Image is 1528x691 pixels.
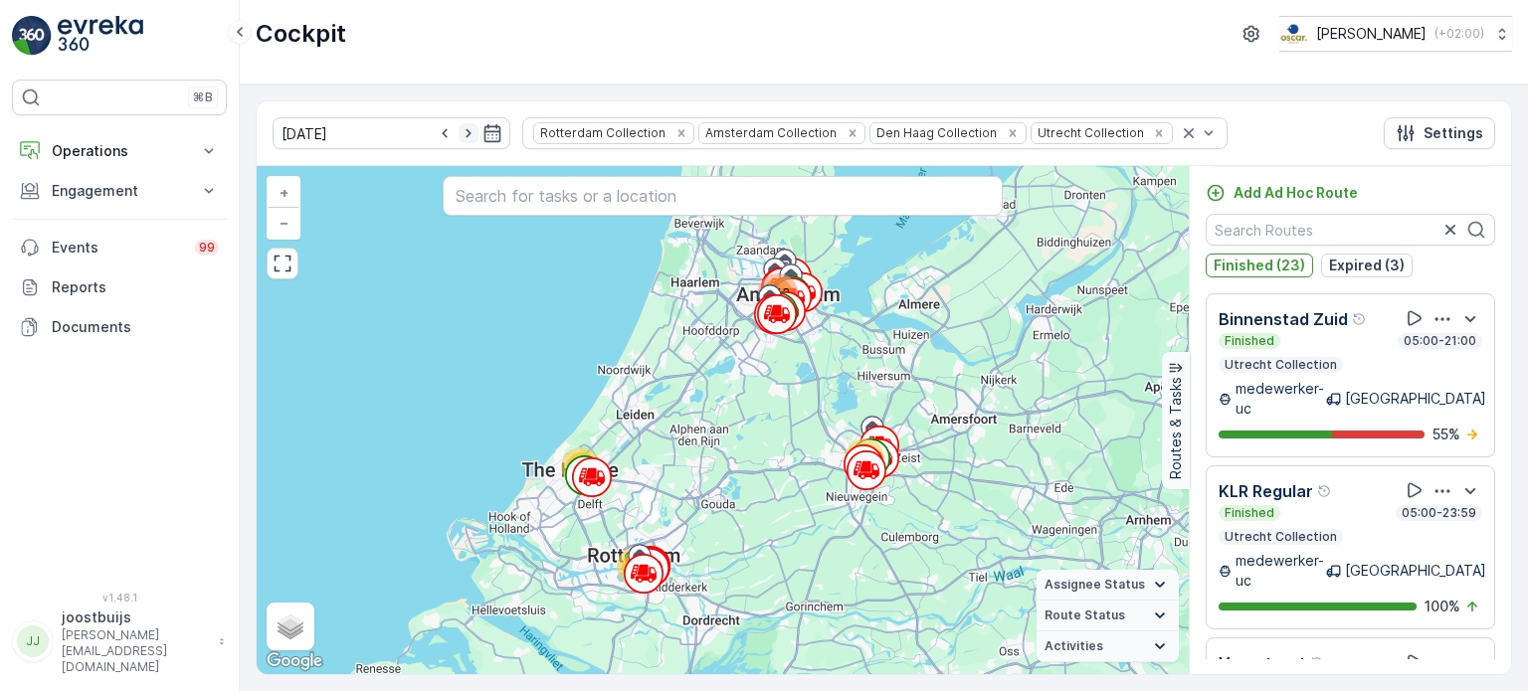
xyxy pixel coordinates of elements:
[1045,638,1103,654] span: Activities
[1219,479,1313,503] p: KLR Regular
[1236,551,1326,591] p: medewerker-uc
[12,592,227,604] span: v 1.48.1
[1310,655,1326,671] div: Help Tooltip Icon
[617,547,657,587] div: 71
[1206,214,1495,246] input: Search Routes
[1425,597,1460,616] p: 100 %
[1032,123,1147,142] div: Utrecht Collection
[845,438,884,478] div: 52
[1166,377,1186,479] p: Routes & Tasks
[62,607,209,627] p: joostbuijs
[1002,125,1024,141] div: Remove Den Haag Collection
[199,240,215,256] p: 99
[1223,529,1339,545] p: Utrecht Collection
[534,123,668,142] div: Rotterdam Collection
[269,208,298,238] a: Zoom Out
[1045,577,1145,593] span: Assignee Status
[1434,26,1484,42] p: ( +02:00 )
[1279,23,1308,45] img: basis-logo_rgb2x.png
[52,317,219,337] p: Documents
[1384,117,1495,149] button: Settings
[17,625,49,657] div: JJ
[842,125,863,141] div: Remove Amsterdam Collection
[1148,125,1170,141] div: Remove Utrecht Collection
[262,648,327,674] img: Google
[1219,651,1306,675] p: Voorstraat
[52,141,187,161] p: Operations
[870,123,1000,142] div: Den Haag Collection
[1432,425,1460,444] p: 55 %
[1352,311,1368,327] div: Help Tooltip Icon
[1219,307,1348,331] p: Binnenstad Zuid
[1037,601,1179,631] summary: Route Status
[269,178,298,208] a: Zoom In
[12,228,227,267] a: Events99
[1402,333,1478,349] p: 05:00-21:00
[262,648,327,674] a: Open this area in Google Maps (opens a new window)
[1206,183,1358,203] a: Add Ad Hoc Route
[256,18,346,50] p: Cockpit
[193,89,213,105] p: ⌘B
[1317,483,1333,499] div: Help Tooltip Icon
[1234,183,1358,203] p: Add Ad Hoc Route
[758,273,798,313] div: 243
[443,176,1002,216] input: Search for tasks or a location
[1214,256,1305,275] p: Finished (23)
[280,184,288,201] span: +
[12,16,52,56] img: logo
[1037,570,1179,601] summary: Assignee Status
[1345,561,1486,581] p: [GEOGRAPHIC_DATA]
[280,214,289,231] span: −
[62,627,209,675] p: [PERSON_NAME][EMAIL_ADDRESS][DOMAIN_NAME]
[52,277,219,297] p: Reports
[1279,16,1512,52] button: [PERSON_NAME](+02:00)
[1045,607,1125,623] span: Route Status
[1316,24,1427,44] p: [PERSON_NAME]
[52,181,187,201] p: Engagement
[1223,505,1276,521] p: Finished
[12,171,227,211] button: Engagement
[12,267,227,307] a: Reports
[1223,357,1339,373] p: Utrecht Collection
[1223,333,1276,349] p: Finished
[699,123,840,142] div: Amsterdam Collection
[52,238,183,258] p: Events
[561,447,601,487] div: 34
[1321,254,1413,277] button: Expired (3)
[1424,123,1483,143] p: Settings
[670,125,692,141] div: Remove Rotterdam Collection
[1206,254,1313,277] button: Finished (23)
[1037,631,1179,662] summary: Activities
[269,605,312,648] a: Layers
[12,307,227,347] a: Documents
[58,16,143,56] img: logo_light-DOdMpM7g.png
[273,117,510,149] input: dd/mm/yyyy
[1345,389,1486,409] p: [GEOGRAPHIC_DATA]
[1329,256,1405,275] p: Expired (3)
[1400,505,1478,521] p: 05:00-23:59
[1236,379,1326,419] p: medewerker-uc
[12,607,227,675] button: JJjoostbuijs[PERSON_NAME][EMAIL_ADDRESS][DOMAIN_NAME]
[12,131,227,171] button: Operations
